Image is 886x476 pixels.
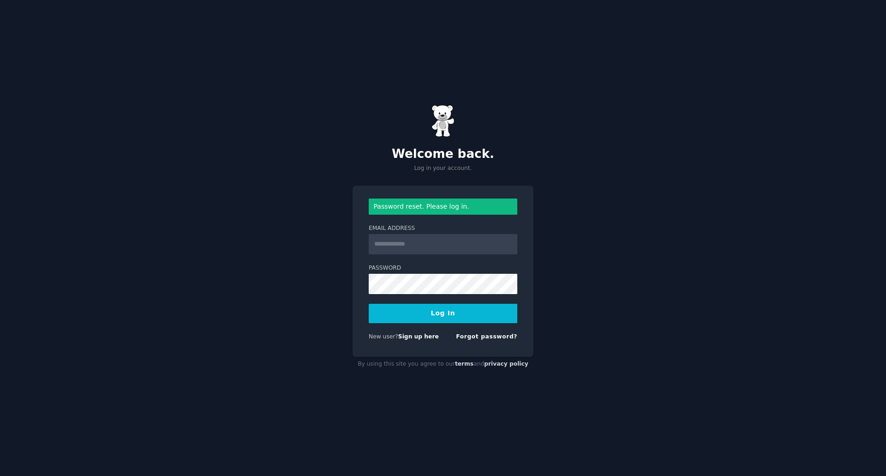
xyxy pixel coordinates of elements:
div: Password reset. Please log in. [369,199,517,215]
p: Log in your account. [353,164,533,173]
img: Gummy Bear [431,105,455,137]
a: Sign up here [398,333,439,340]
span: New user? [369,333,398,340]
div: By using this site you agree to our and [353,357,533,372]
a: privacy policy [484,361,528,367]
h2: Welcome back. [353,147,533,162]
label: Email Address [369,224,517,233]
a: terms [455,361,473,367]
label: Password [369,264,517,272]
button: Log In [369,304,517,323]
a: Forgot password? [456,333,517,340]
